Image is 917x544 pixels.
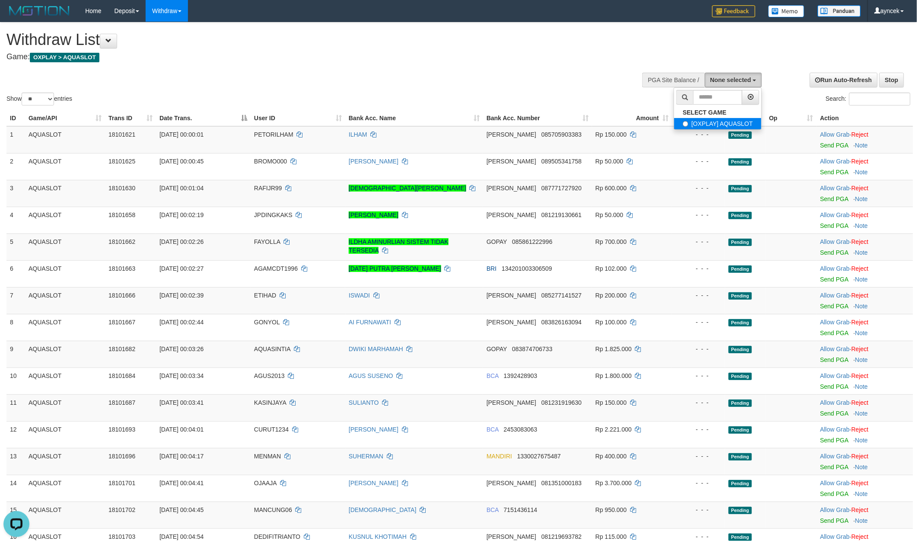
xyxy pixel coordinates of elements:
a: Reject [851,480,869,486]
a: Note [855,249,868,256]
th: Amount: activate to sort column ascending [592,110,672,126]
span: Pending [729,319,752,326]
span: Copy 083874706733 to clipboard [512,346,552,352]
span: BCA [487,506,499,513]
a: Reject [851,185,869,192]
a: Allow Grab [820,292,850,299]
a: Reject [851,319,869,326]
a: Note [855,464,868,470]
span: Rp 50.000 [595,158,624,165]
a: Reject [851,238,869,245]
span: Rp 600.000 [595,185,627,192]
span: BRI [487,265,497,272]
span: Pending [729,158,752,166]
span: GOPAY [487,346,507,352]
td: AQUASLOT [25,475,105,502]
a: Allow Grab [820,426,850,433]
span: Copy 083826163094 to clipboard [541,319,582,326]
span: Rp 1.825.000 [595,346,632,352]
td: 12 [6,421,25,448]
a: ISWADI [349,292,370,299]
span: OJAAJA [254,480,277,486]
span: Copy 081351000183 to clipboard [541,480,582,486]
span: Pending [729,426,752,434]
td: 9 [6,341,25,368]
span: Rp 50.000 [595,211,624,218]
a: Reject [851,453,869,460]
td: AQUASLOT [25,207,105,234]
a: Reject [851,533,869,540]
div: - - - [675,130,722,139]
a: Note [855,437,868,444]
span: [PERSON_NAME] [487,158,536,165]
a: Send PGA [820,222,848,229]
a: [DATE] PUTRA [PERSON_NAME] [349,265,441,272]
span: 18101682 [108,346,135,352]
a: Stop [879,73,904,87]
div: - - - [675,184,722,192]
span: Pending [729,400,752,407]
td: AQUASLOT [25,341,105,368]
span: · [820,480,851,486]
span: [DATE] 00:04:17 [159,453,204,460]
div: - - - [675,532,722,541]
a: [PERSON_NAME] [349,211,398,218]
span: [PERSON_NAME] [487,533,536,540]
span: GONYOL [254,319,280,326]
span: Rp 2.221.000 [595,426,632,433]
a: Note [855,490,868,497]
td: AQUASLOT [25,153,105,180]
h4: Game: [6,53,603,61]
span: · [820,453,851,460]
th: User ID: activate to sort column ascending [251,110,345,126]
span: 18101663 [108,265,135,272]
span: Copy 089505341758 to clipboard [541,158,582,165]
a: Allow Grab [820,372,850,379]
div: - - - [675,291,722,300]
a: Send PGA [820,276,848,283]
th: Trans ID: activate to sort column ascending [105,110,156,126]
span: Copy 081219130661 to clipboard [541,211,582,218]
span: 18101630 [108,185,135,192]
span: Rp 150.000 [595,131,627,138]
span: [DATE] 00:02:39 [159,292,204,299]
td: · [817,287,913,314]
span: Rp 400.000 [595,453,627,460]
a: Allow Grab [820,533,850,540]
span: MANDIRI [487,453,512,460]
span: Pending [729,239,752,246]
div: - - - [675,506,722,514]
b: SELECT GAME [683,109,726,116]
span: [PERSON_NAME] [487,399,536,406]
img: MOTION_logo.png [6,4,72,17]
a: Note [855,356,868,363]
span: Copy 085861222996 to clipboard [512,238,552,245]
input: Search: [849,93,911,106]
td: 5 [6,234,25,260]
td: AQUASLOT [25,126,105,154]
span: 18101666 [108,292,135,299]
td: AQUASLOT [25,502,105,528]
span: Copy 134201003306509 to clipboard [502,265,552,272]
td: 14 [6,475,25,502]
a: [PERSON_NAME] [349,426,398,433]
span: 18101667 [108,319,135,326]
span: [DATE] 00:03:26 [159,346,204,352]
div: - - - [675,452,722,461]
button: Open LiveChat chat widget [3,3,29,29]
span: Copy 085705903383 to clipboard [541,131,582,138]
td: 6 [6,260,25,287]
a: Note [855,517,868,524]
span: PETORILHAM [254,131,293,138]
span: GOPAY [487,238,507,245]
td: 15 [6,502,25,528]
span: Pending [729,185,752,192]
span: [DATE] 00:03:41 [159,399,204,406]
a: Note [855,410,868,417]
span: [DATE] 00:01:04 [159,185,204,192]
span: AGUS2013 [254,372,285,379]
a: Reject [851,426,869,433]
div: - - - [675,425,722,434]
span: Copy 087771727920 to clipboard [541,185,582,192]
a: Allow Grab [820,211,850,218]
